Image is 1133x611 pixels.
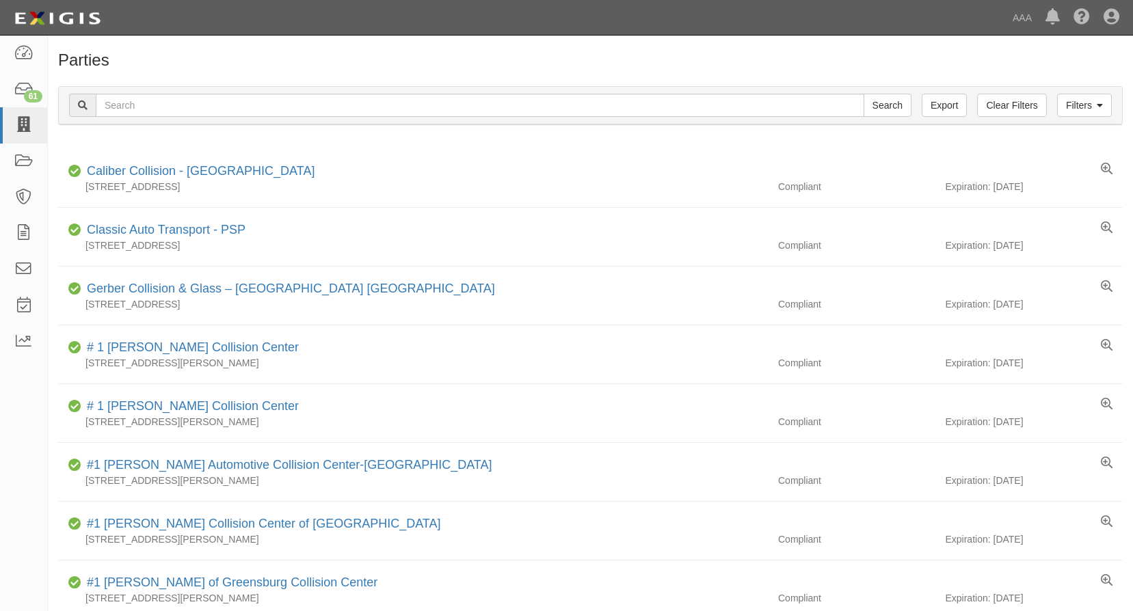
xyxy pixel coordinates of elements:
[58,474,768,487] div: [STREET_ADDRESS][PERSON_NAME]
[58,239,768,252] div: [STREET_ADDRESS]
[945,239,1122,252] div: Expiration: [DATE]
[922,94,967,117] a: Export
[977,94,1046,117] a: Clear Filters
[68,343,81,353] i: Compliant
[768,474,945,487] div: Compliant
[68,167,81,176] i: Compliant
[1074,10,1090,26] i: Help Center - Complianz
[87,517,441,530] a: #1 [PERSON_NAME] Collision Center of [GEOGRAPHIC_DATA]
[58,297,768,311] div: [STREET_ADDRESS]
[1101,398,1112,411] a: View results summary
[945,591,1122,605] div: Expiration: [DATE]
[945,297,1122,311] div: Expiration: [DATE]
[81,221,245,239] div: Classic Auto Transport - PSP
[768,180,945,193] div: Compliant
[87,458,492,472] a: #1 [PERSON_NAME] Automotive Collision Center-[GEOGRAPHIC_DATA]
[768,532,945,546] div: Compliant
[945,356,1122,370] div: Expiration: [DATE]
[87,164,315,178] a: Caliber Collision - [GEOGRAPHIC_DATA]
[81,574,377,592] div: #1 Cochran of Greensburg Collision Center
[58,51,1123,69] h1: Parties
[87,223,245,236] a: Classic Auto Transport - PSP
[1101,163,1112,176] a: View results summary
[81,339,299,357] div: # 1 Cochran Collision Center
[68,402,81,411] i: Compliant
[96,94,864,117] input: Search
[1101,221,1112,235] a: View results summary
[768,239,945,252] div: Compliant
[945,532,1122,546] div: Expiration: [DATE]
[1101,339,1112,353] a: View results summary
[81,163,315,180] div: Caliber Collision - Gainesville
[58,591,768,605] div: [STREET_ADDRESS][PERSON_NAME]
[1101,515,1112,529] a: View results summary
[81,398,299,416] div: # 1 Cochran Collision Center
[81,457,492,474] div: #1 Cochran Automotive Collision Center-Monroeville
[945,415,1122,429] div: Expiration: [DATE]
[81,515,441,533] div: #1 Cochran Collision Center of Greensburg
[58,180,768,193] div: [STREET_ADDRESS]
[87,340,299,354] a: # 1 [PERSON_NAME] Collision Center
[1057,94,1112,117] a: Filters
[1006,4,1039,31] a: AAA
[87,399,299,413] a: # 1 [PERSON_NAME] Collision Center
[768,356,945,370] div: Compliant
[81,280,495,298] div: Gerber Collision & Glass – Houston Brighton
[68,519,81,529] i: Compliant
[1101,280,1112,294] a: View results summary
[864,94,911,117] input: Search
[945,474,1122,487] div: Expiration: [DATE]
[87,575,377,589] a: #1 [PERSON_NAME] of Greensburg Collision Center
[58,356,768,370] div: [STREET_ADDRESS][PERSON_NAME]
[768,297,945,311] div: Compliant
[68,284,81,294] i: Compliant
[58,532,768,546] div: [STREET_ADDRESS][PERSON_NAME]
[58,415,768,429] div: [STREET_ADDRESS][PERSON_NAME]
[945,180,1122,193] div: Expiration: [DATE]
[24,90,42,103] div: 61
[87,282,495,295] a: Gerber Collision & Glass – [GEOGRAPHIC_DATA] [GEOGRAPHIC_DATA]
[10,6,105,31] img: logo-5460c22ac91f19d4615b14bd174203de0afe785f0fc80cf4dbbc73dc1793850b.png
[1101,457,1112,470] a: View results summary
[68,578,81,588] i: Compliant
[68,461,81,470] i: Compliant
[768,415,945,429] div: Compliant
[68,226,81,235] i: Compliant
[768,591,945,605] div: Compliant
[1101,574,1112,588] a: View results summary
